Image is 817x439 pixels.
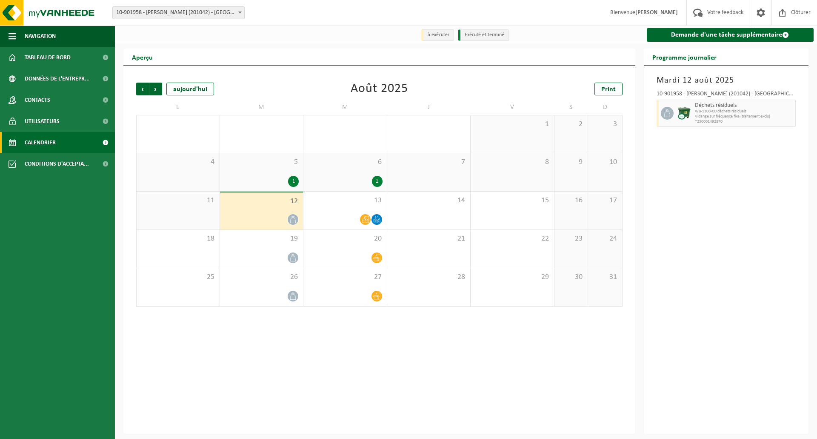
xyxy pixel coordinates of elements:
span: 29 [475,273,550,282]
span: 1 [475,120,550,129]
li: Exécuté et terminé [458,29,509,41]
span: 2 [559,120,584,129]
span: 14 [391,196,466,205]
span: 18 [141,234,215,244]
span: 6 [308,158,383,167]
span: 9 [559,158,584,167]
span: T250001492870 [695,119,794,124]
h2: Programme journalier [644,49,725,65]
span: 23 [559,234,584,244]
span: 3 [592,120,617,129]
span: 30 [559,273,584,282]
div: Août 2025 [351,83,408,95]
span: 20 [308,234,383,244]
span: WB-1100-CU déchets résiduels [695,109,794,114]
span: 4 [141,158,215,167]
div: 1 [372,176,383,187]
span: Tableau de bord [25,47,71,68]
td: S [554,100,588,115]
span: Navigation [25,26,56,47]
span: 13 [308,196,383,205]
a: Demande d'une tâche supplémentaire [647,28,814,42]
span: Suivant [149,83,162,95]
h2: Aperçu [123,49,161,65]
span: Conditions d'accepta... [25,153,89,175]
span: 10-901958 - AVA FLÉMALLE (201042) - FLÉMALLE [113,7,244,19]
span: Vidange sur fréquence fixe (traitement exclu) [695,114,794,119]
span: 22 [475,234,550,244]
span: 8 [475,158,550,167]
div: 1 [288,176,299,187]
td: J [387,100,471,115]
span: 21 [391,234,466,244]
td: D [588,100,622,115]
span: 15 [475,196,550,205]
span: 10 [592,158,617,167]
span: 5 [224,158,299,167]
span: 28 [391,273,466,282]
span: Données de l'entrepr... [25,68,90,89]
td: L [136,100,220,115]
div: 10-901958 - [PERSON_NAME] (201042) - [GEOGRAPHIC_DATA] [657,91,796,100]
span: Print [601,86,616,93]
span: 26 [224,273,299,282]
span: 24 [592,234,617,244]
span: Utilisateurs [25,111,60,132]
img: WB-1100-CU [678,107,691,120]
span: 7 [391,158,466,167]
span: 11 [141,196,215,205]
span: 10-901958 - AVA FLÉMALLE (201042) - FLÉMALLE [112,6,245,19]
td: M [220,100,304,115]
td: M [303,100,387,115]
li: à exécuter [421,29,454,41]
span: 19 [224,234,299,244]
div: aujourd'hui [166,83,214,95]
span: 27 [308,273,383,282]
strong: [PERSON_NAME] [635,9,678,16]
td: V [471,100,554,115]
span: 25 [141,273,215,282]
span: 31 [592,273,617,282]
h3: Mardi 12 août 2025 [657,74,796,87]
a: Print [594,83,623,95]
span: 16 [559,196,584,205]
span: Calendrier [25,132,56,153]
span: Précédent [136,83,149,95]
span: 17 [592,196,617,205]
span: 12 [224,197,299,206]
span: Déchets résiduels [695,102,794,109]
span: Contacts [25,89,50,111]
